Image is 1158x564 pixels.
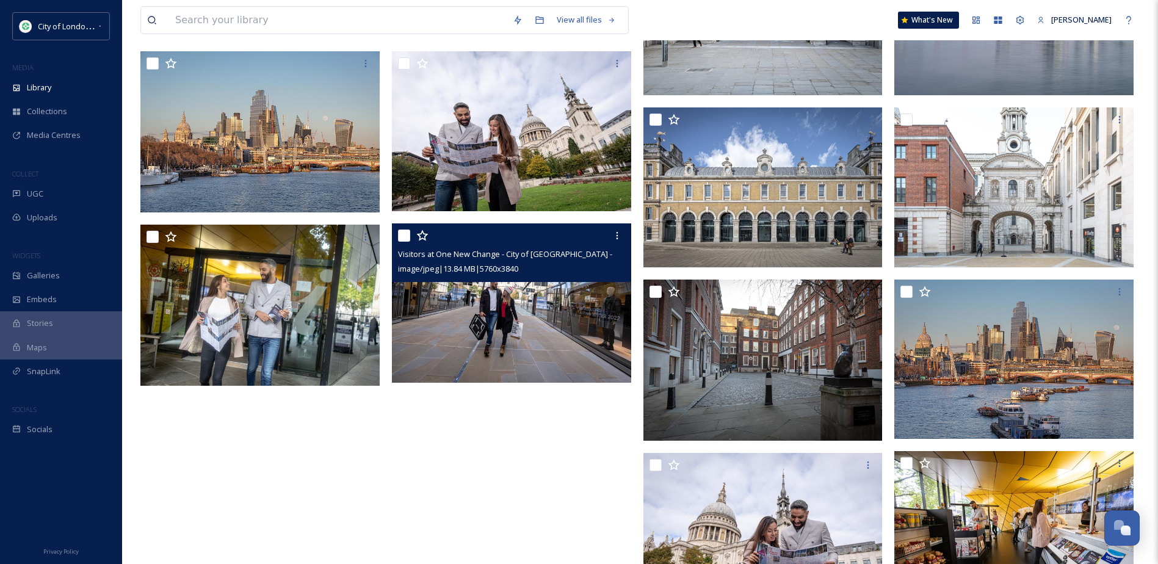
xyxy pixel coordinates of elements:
span: Socials [27,424,52,435]
button: Open Chat [1104,510,1140,546]
img: Visitors at One New Change - City of London - Christmas shopping - credit to Jamie Smith [392,223,631,383]
span: MEDIA [12,63,34,72]
span: COLLECT [12,169,38,178]
span: [PERSON_NAME] [1051,14,1112,25]
span: Privacy Policy [43,548,79,555]
span: Embeds [27,294,57,305]
img: 354633849_641918134643224_7365946917959491822_n.jpg [20,20,32,32]
span: Galleries [27,270,60,281]
img: City Skyline from river at sunset. Resized for web -Credit-Jamie-Smith.jpg [140,51,382,212]
span: Maps [27,342,47,353]
img: jamiesmithphoto-0440.jpg [392,51,631,211]
span: WIDGETS [12,251,40,260]
span: Library [27,82,51,93]
span: Media Centres [27,129,81,141]
span: SnapLink [27,366,60,377]
span: Uploads [27,212,57,223]
img: jamiesmithphoto-1220_Old_Billingsgate_Market.jpg [643,107,883,267]
span: Visitors at One New Change - City of [GEOGRAPHIC_DATA] - Christmas shopping - credit to [PERSON_N... [398,248,786,259]
span: image/jpeg | 13.84 MB | 5760 x 3840 [398,263,518,274]
a: What's New [898,12,959,29]
img: jamiesmithphoto-2253_Dr_Johnsons_House_Gough_Square.jpg [643,279,885,440]
img: Visitors at City of London Information Centre - credit to Jamie Smith [140,225,382,386]
a: Privacy Policy [43,543,79,558]
span: Stories [27,317,53,329]
img: jamiesmithphoto-2541 Temple Bar.jpg [894,107,1134,267]
a: [PERSON_NAME] [1031,8,1118,32]
img: City Skyline from river at sunset(v2). Resized for web -Credit-Jamie-Smith.jpg [894,280,1134,439]
input: Search your library [169,7,507,34]
span: UGC [27,188,43,200]
span: SOCIALS [12,405,37,414]
span: Collections [27,106,67,117]
a: View all files [551,8,622,32]
span: City of London Corporation [38,20,136,32]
